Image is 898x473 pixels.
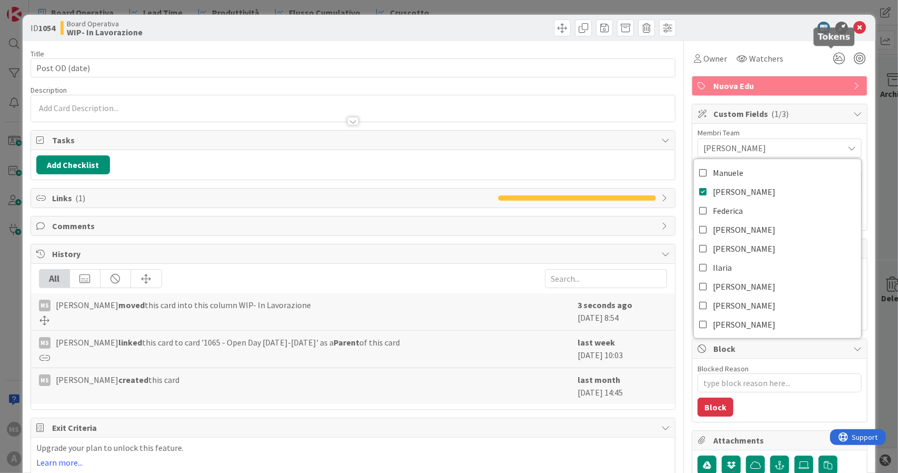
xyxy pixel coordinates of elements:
[703,52,727,65] span: Owner
[334,337,359,348] b: Parent
[713,317,775,332] span: [PERSON_NAME]
[56,336,400,349] span: [PERSON_NAME] this card to card '1065 - Open Day [DATE]-[DATE]' as a of this card
[713,279,775,294] span: [PERSON_NAME]
[703,142,843,154] span: [PERSON_NAME]
[578,337,615,348] b: last week
[698,364,749,373] label: Blocked Reason
[713,80,848,92] span: Nuova Edu
[578,300,632,310] b: 3 seconds ago
[818,32,851,42] h5: Tokens
[694,296,861,315] a: [PERSON_NAME]
[578,375,620,385] b: last month
[22,2,48,14] span: Support
[713,241,775,257] span: [PERSON_NAME]
[36,458,83,467] a: Learn more...
[698,398,733,417] button: Block
[39,270,70,288] div: All
[694,239,861,258] a: [PERSON_NAME]
[698,129,862,136] div: Membri Team
[713,165,743,181] span: Manuele
[749,52,783,65] span: Watchers
[56,299,311,311] span: [PERSON_NAME] this card into this column WIP- In Lavorazione
[713,222,775,238] span: [PERSON_NAME]
[713,203,743,219] span: Federica
[36,155,110,174] button: Add Checklist
[545,269,667,288] input: Search...
[694,220,861,239] a: [PERSON_NAME]
[713,298,775,313] span: [PERSON_NAME]
[578,373,667,399] div: [DATE] 14:45
[52,192,493,204] span: Links
[31,58,676,77] input: type card name here...
[578,299,667,325] div: [DATE] 8:54
[118,375,148,385] b: created
[694,258,861,277] a: Ilaria
[31,85,67,95] span: Description
[39,337,51,349] div: MS
[39,375,51,386] div: MS
[578,336,667,362] div: [DATE] 10:03
[713,434,848,447] span: Attachments
[56,373,179,386] span: [PERSON_NAME] this card
[31,22,55,34] span: ID
[39,300,51,311] div: MS
[67,28,143,36] b: WIP- In Lavorazione
[713,184,775,200] span: [PERSON_NAME]
[118,300,145,310] b: moved
[694,201,861,220] a: Federica
[52,248,657,260] span: History
[75,193,85,203] span: ( 1 )
[52,134,657,146] span: Tasks
[713,107,848,120] span: Custom Fields
[694,182,861,201] a: [PERSON_NAME]
[52,421,657,434] span: Exit Criteria
[713,260,732,275] span: Ilaria
[771,109,789,119] span: ( 1/3 )
[31,49,44,58] label: Title
[38,23,55,33] b: 1054
[52,220,657,232] span: Comments
[694,277,861,296] a: [PERSON_NAME]
[694,315,861,334] a: [PERSON_NAME]
[713,342,848,355] span: Block
[118,337,142,348] b: linked
[67,19,143,28] span: Board Operativa
[694,163,861,182] a: Manuele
